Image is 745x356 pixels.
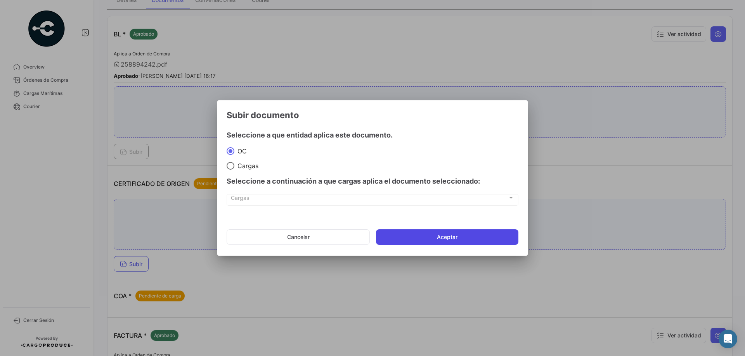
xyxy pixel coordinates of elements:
[234,162,258,170] span: Cargas
[227,110,518,120] h3: Subir documento
[234,147,247,155] span: OC
[231,196,508,203] span: Cargas
[227,176,518,187] h4: Seleccione a continuación a que cargas aplica el documento seleccionado:
[227,130,518,141] h4: Seleccione a que entidad aplica este documento.
[376,229,518,245] button: Aceptar
[227,229,370,245] button: Cancelar
[719,330,737,348] div: Abrir Intercom Messenger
